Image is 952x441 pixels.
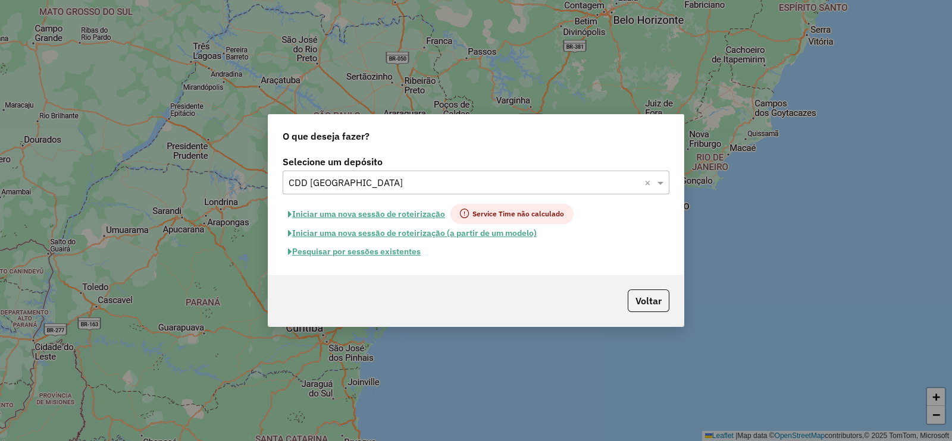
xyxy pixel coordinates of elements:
[644,175,654,190] span: Clear all
[283,155,669,169] label: Selecione um depósito
[283,242,426,261] button: Pesquisar por sessões existentes
[283,224,542,242] button: Iniciar uma nova sessão de roteirização (a partir de um modelo)
[283,204,450,224] button: Iniciar uma nova sessão de roteirização
[283,129,369,143] span: O que deseja fazer?
[628,289,669,312] button: Voltar
[450,204,574,224] span: Service Time não calculado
